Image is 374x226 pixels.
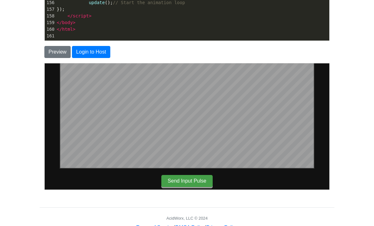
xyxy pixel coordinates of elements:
[73,20,75,25] span: >
[62,27,73,32] span: html
[57,20,62,25] span: </
[44,46,71,58] button: Preview
[73,13,89,18] span: script
[166,215,208,221] div: AcidWorx, LLC © 2024
[72,46,110,58] button: Login to Host
[68,13,73,18] span: </
[89,13,91,18] span: >
[73,27,75,32] span: >
[117,112,168,124] button: Send Input Pulse
[45,13,55,19] div: 158
[57,27,62,32] span: </
[62,20,73,25] span: body
[45,33,55,39] div: 161
[45,19,55,26] div: 159
[57,7,65,12] span: });
[45,6,55,13] div: 157
[45,26,55,33] div: 160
